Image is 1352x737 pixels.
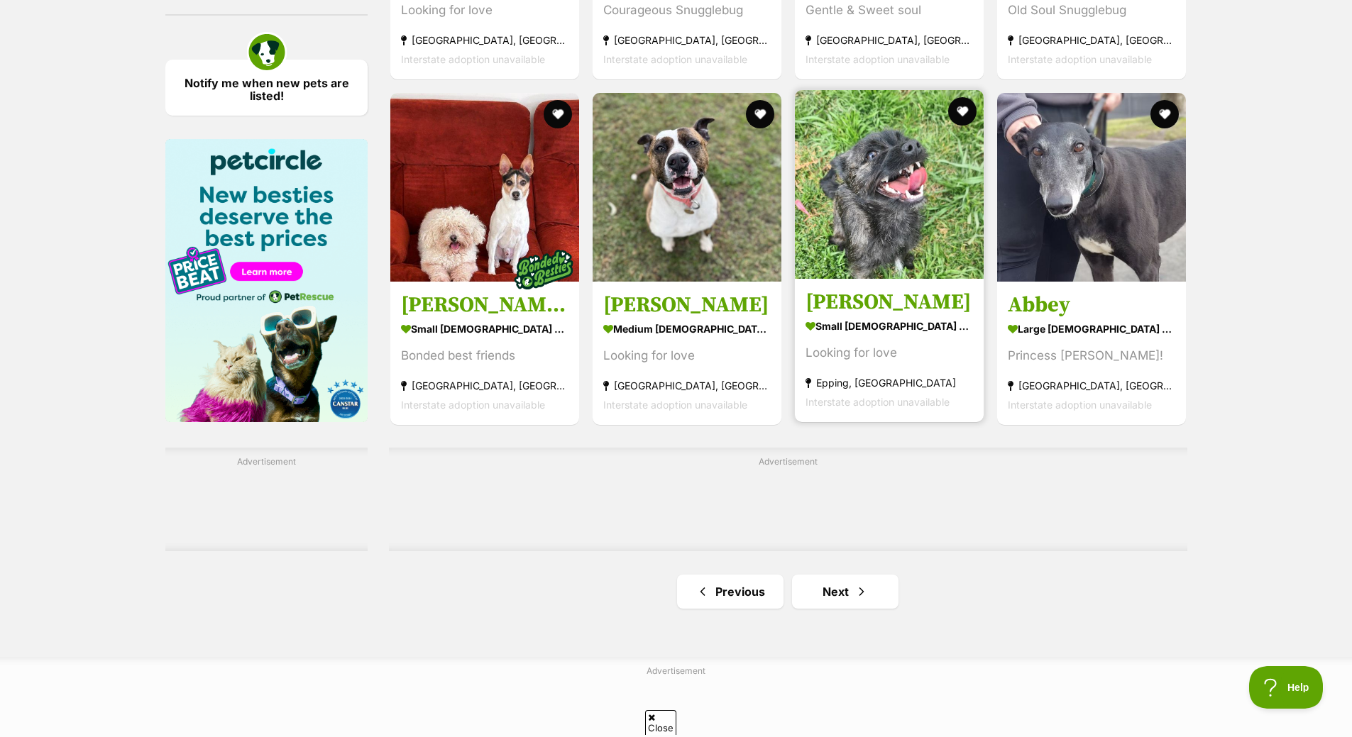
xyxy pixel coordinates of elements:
img: Abbey - Greyhound Dog [997,93,1186,282]
span: Interstate adoption unavailable [806,53,950,65]
strong: [GEOGRAPHIC_DATA], [GEOGRAPHIC_DATA] [401,31,568,50]
div: Looking for love [806,343,973,362]
span: Interstate adoption unavailable [1008,399,1152,411]
a: Previous page [677,575,784,609]
iframe: Help Scout Beacon - Open [1249,666,1324,709]
h3: [PERSON_NAME] and [PERSON_NAME] [401,292,568,318]
span: Interstate adoption unavailable [401,399,545,411]
strong: [GEOGRAPHIC_DATA], [GEOGRAPHIC_DATA] [806,31,973,50]
div: Bonded best friends [401,346,568,365]
button: favourite [948,97,977,126]
a: [PERSON_NAME] medium [DEMOGRAPHIC_DATA] Dog Looking for love [GEOGRAPHIC_DATA], [GEOGRAPHIC_DATA]... [593,281,781,425]
span: Interstate adoption unavailable [401,53,545,65]
span: Interstate adoption unavailable [603,53,747,65]
span: Interstate adoption unavailable [603,399,747,411]
h3: Abbey [1008,292,1175,318]
h3: [PERSON_NAME] [603,292,771,318]
a: [PERSON_NAME] small [DEMOGRAPHIC_DATA] Dog Looking for love Epping, [GEOGRAPHIC_DATA] Interstate ... [795,278,984,422]
strong: [GEOGRAPHIC_DATA], [GEOGRAPHIC_DATA] [1008,376,1175,395]
span: Close [645,710,676,735]
a: Notify me when new pets are listed! [165,60,368,116]
strong: small [DEMOGRAPHIC_DATA] Dog [806,316,973,336]
div: Old Soul Snugglebug [1008,1,1175,20]
img: bonded besties [508,234,579,305]
button: favourite [1150,100,1179,128]
strong: Epping, [GEOGRAPHIC_DATA] [806,373,973,392]
img: Betty - American Staffordshire Terrier Dog [593,93,781,282]
strong: [GEOGRAPHIC_DATA], [GEOGRAPHIC_DATA] [603,31,771,50]
span: Interstate adoption unavailable [1008,53,1152,65]
div: Looking for love [401,1,568,20]
strong: medium [DEMOGRAPHIC_DATA] Dog [603,318,771,339]
img: Pet Circle promo banner [165,139,368,423]
div: Looking for love [603,346,771,365]
nav: Pagination [389,575,1187,609]
div: Advertisement [165,448,368,551]
strong: small [DEMOGRAPHIC_DATA] Dog [401,318,568,339]
strong: [GEOGRAPHIC_DATA], [GEOGRAPHIC_DATA] [401,376,568,395]
div: Princess [PERSON_NAME]! [1008,346,1175,365]
a: [PERSON_NAME] and [PERSON_NAME] small [DEMOGRAPHIC_DATA] Dog Bonded best friends [GEOGRAPHIC_DATA... [390,281,579,425]
strong: [GEOGRAPHIC_DATA], [GEOGRAPHIC_DATA] [1008,31,1175,50]
button: favourite [544,100,572,128]
strong: large [DEMOGRAPHIC_DATA] Dog [1008,318,1175,339]
a: Next page [792,575,898,609]
div: Gentle & Sweet soul [806,1,973,20]
div: Courageous Snugglebug [603,1,771,20]
div: Advertisement [389,448,1187,551]
img: Saoirse - Cairn Terrier x Chihuahua Dog [795,90,984,279]
span: Interstate adoption unavailable [806,396,950,408]
strong: [GEOGRAPHIC_DATA], [GEOGRAPHIC_DATA] [603,376,771,395]
a: Abbey large [DEMOGRAPHIC_DATA] Dog Princess [PERSON_NAME]! [GEOGRAPHIC_DATA], [GEOGRAPHIC_DATA] I... [997,281,1186,425]
img: Oscar and Tilly Tamblyn - Tenterfield Terrier Dog [390,93,579,282]
h3: [PERSON_NAME] [806,289,973,316]
button: favourite [746,100,774,128]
